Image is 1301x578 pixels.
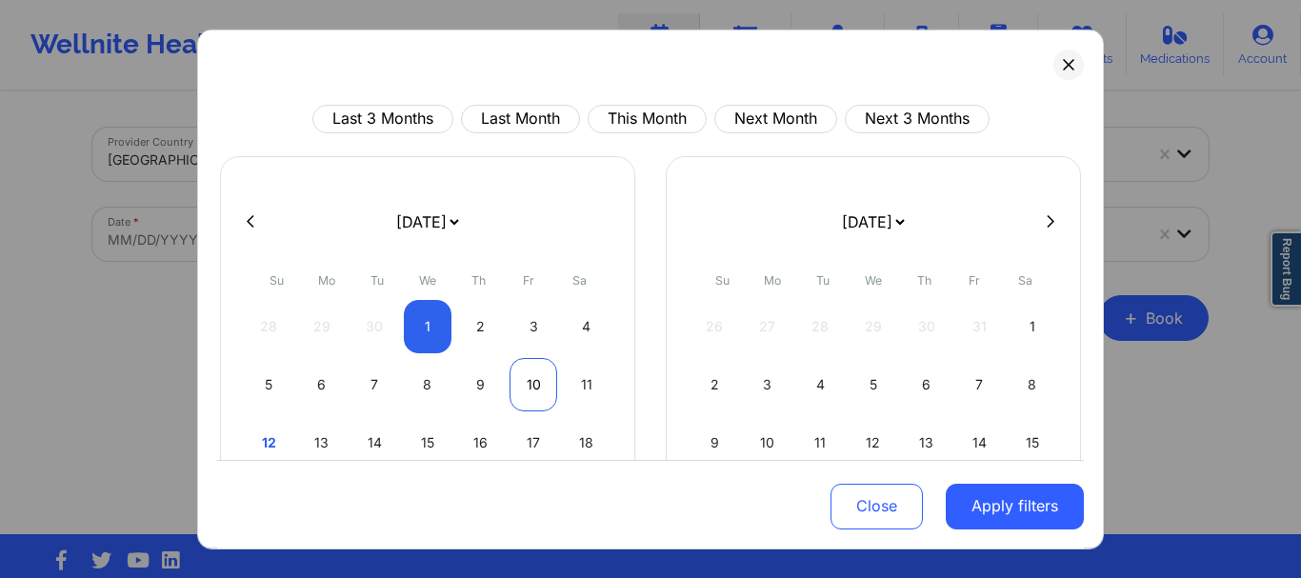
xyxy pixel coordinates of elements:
div: Sat Oct 18 2025 [562,415,610,468]
abbr: Wednesday [865,272,882,287]
div: Thu Oct 09 2025 [456,357,505,410]
div: Sun Oct 05 2025 [245,357,293,410]
button: Next 3 Months [845,104,990,132]
div: Sat Oct 04 2025 [562,299,610,352]
div: Sun Nov 09 2025 [691,415,739,468]
button: Next Month [714,104,837,132]
abbr: Sunday [715,272,730,287]
div: Tue Nov 11 2025 [796,415,845,468]
div: Fri Oct 03 2025 [510,299,558,352]
div: Thu Nov 13 2025 [902,415,951,468]
abbr: Saturday [1018,272,1032,287]
div: Sat Nov 01 2025 [1008,299,1056,352]
div: Fri Oct 17 2025 [510,415,558,468]
div: Mon Oct 06 2025 [298,357,347,410]
abbr: Thursday [917,272,931,287]
div: Mon Oct 13 2025 [298,415,347,468]
div: Mon Nov 03 2025 [744,357,792,410]
div: Mon Nov 10 2025 [744,415,792,468]
button: Close [831,484,923,529]
button: Last 3 Months [312,104,453,132]
abbr: Monday [318,272,335,287]
div: Tue Oct 07 2025 [350,357,399,410]
div: Wed Oct 08 2025 [404,357,452,410]
div: Thu Oct 02 2025 [456,299,505,352]
div: Wed Oct 15 2025 [404,415,452,468]
div: Sat Nov 15 2025 [1008,415,1056,468]
div: Sat Nov 08 2025 [1008,357,1056,410]
div: Wed Nov 05 2025 [850,357,898,410]
div: Tue Oct 14 2025 [350,415,399,468]
button: This Month [588,104,707,132]
abbr: Wednesday [419,272,436,287]
abbr: Monday [764,272,781,287]
div: Fri Nov 14 2025 [955,415,1004,468]
abbr: Friday [969,272,980,287]
div: Wed Nov 12 2025 [850,415,898,468]
div: Sun Nov 02 2025 [691,357,739,410]
abbr: Saturday [572,272,587,287]
div: Sun Oct 12 2025 [245,415,293,468]
div: Wed Oct 01 2025 [404,299,452,352]
button: Last Month [461,104,580,132]
abbr: Friday [523,272,534,287]
button: Apply filters [946,484,1084,529]
div: Thu Oct 16 2025 [456,415,505,468]
abbr: Sunday [270,272,284,287]
div: Fri Nov 07 2025 [955,357,1004,410]
div: Thu Nov 06 2025 [902,357,951,410]
abbr: Tuesday [370,272,384,287]
div: Sat Oct 11 2025 [562,357,610,410]
div: Tue Nov 04 2025 [796,357,845,410]
div: Fri Oct 10 2025 [510,357,558,410]
abbr: Tuesday [816,272,830,287]
abbr: Thursday [471,272,486,287]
